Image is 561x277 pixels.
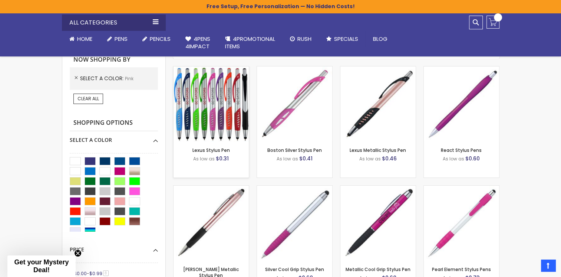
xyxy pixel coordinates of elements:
[500,257,561,277] iframe: Google Customer Reviews
[193,156,215,162] span: As low as
[77,95,99,102] span: Clear All
[334,35,358,43] span: Specials
[257,66,332,142] img: Boston Silver Stylus Pen-Pink
[135,31,178,47] a: Pencils
[14,258,69,274] span: Get your Mystery Deal!
[340,186,416,261] img: Metallic Cool Grip Stylus Pen-Pink
[465,155,480,162] span: $0.60
[103,270,109,276] span: 8
[70,241,158,253] div: Price
[346,266,410,273] a: Metallic Cool Grip Stylus Pen
[62,31,100,47] a: Home
[373,35,387,43] span: Blog
[174,66,249,72] a: Lexus Stylus Pen
[72,270,111,277] a: $0.00-$0.998
[192,147,230,153] a: Lexus Stylus Pen
[80,75,125,82] span: Select A Color
[174,66,249,142] img: Lexus Stylus Pen
[366,31,395,47] a: Blog
[424,185,499,192] a: Pearl Element Stylus Pens-Pink
[424,66,499,72] a: React Stylus Pens-Pink
[424,66,499,142] img: React Stylus Pens-Pink
[74,270,87,277] span: $0.00
[150,35,171,43] span: Pencils
[340,185,416,192] a: Metallic Cool Grip Stylus Pen-Pink
[100,31,135,47] a: Pens
[77,35,92,43] span: Home
[340,66,416,142] img: Lexus Metallic Stylus Pen-Pink
[74,250,82,257] button: Close teaser
[178,31,218,55] a: 4Pens4impact
[424,186,499,261] img: Pearl Element Stylus Pens-Pink
[283,31,319,47] a: Rush
[257,66,332,72] a: Boston Silver Stylus Pen-Pink
[340,66,416,72] a: Lexus Metallic Stylus Pen-Pink
[115,35,128,43] span: Pens
[7,255,76,277] div: Get your Mystery Deal!Close teaser
[277,156,298,162] span: As low as
[265,266,324,273] a: Silver Cool Grip Stylus Pen
[62,14,166,31] div: All Categories
[441,147,482,153] a: React Stylus Pens
[359,156,381,162] span: As low as
[443,156,464,162] span: As low as
[70,115,158,131] strong: Shopping Options
[297,35,311,43] span: Rush
[267,147,322,153] a: Boston Silver Stylus Pen
[299,155,313,162] span: $0.41
[218,31,283,55] a: 4PROMOTIONALITEMS
[185,35,210,50] span: 4Pens 4impact
[216,155,229,162] span: $0.31
[225,35,275,50] span: 4PROMOTIONAL ITEMS
[319,31,366,47] a: Specials
[174,186,249,261] img: Lory Metallic Stylus Pen-Pink
[73,94,103,104] a: Clear All
[382,155,397,162] span: $0.46
[125,75,133,82] span: Pink
[350,147,406,153] a: Lexus Metallic Stylus Pen
[432,266,491,273] a: Pearl Element Stylus Pens
[257,186,332,261] img: Silver Cool Grip Stylus Pen-Pink
[89,270,102,277] span: $0.99
[70,131,158,144] div: Select A Color
[174,185,249,192] a: Lory Metallic Stylus Pen-Pink
[70,52,158,68] strong: Now Shopping by
[257,185,332,192] a: Silver Cool Grip Stylus Pen-Pink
